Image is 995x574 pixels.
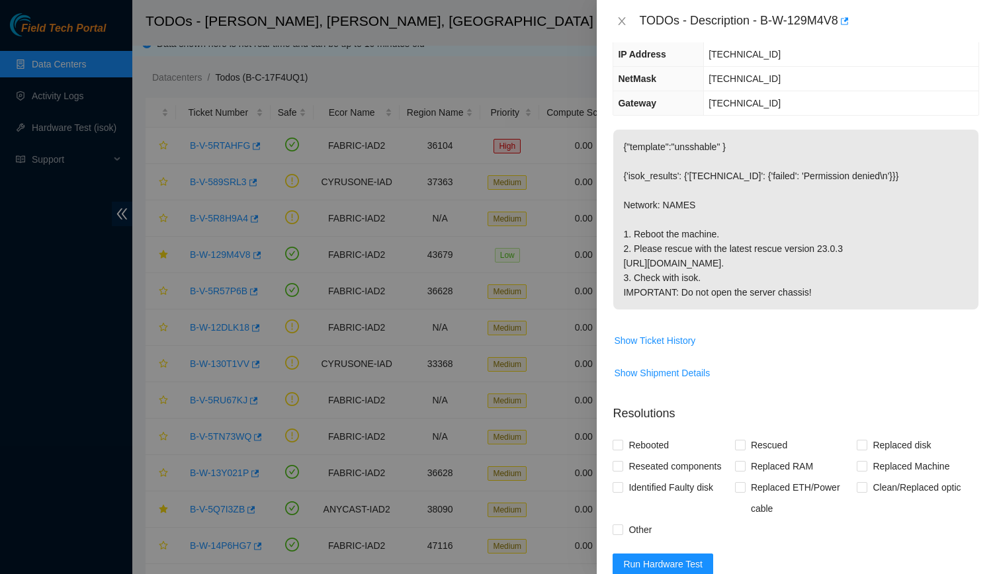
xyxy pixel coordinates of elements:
div: TODOs - Description - B-W-129M4V8 [639,11,979,32]
p: Resolutions [613,394,979,423]
span: Replaced Machine [867,456,955,477]
span: Replaced ETH/Power cable [746,477,857,519]
span: IP Address [618,49,666,60]
span: Gateway [618,98,656,108]
span: Replaced disk [867,434,936,456]
span: Replaced RAM [746,456,818,477]
button: Show Shipment Details [613,362,711,384]
p: {"template":"unsshable" } {'isok_results': {'[TECHNICAL_ID]': {'failed': 'Permission denied\n'}}}... [613,130,978,309]
span: Reseated components [623,456,726,477]
span: Show Ticket History [614,333,695,348]
button: Close [613,15,631,28]
span: [TECHNICAL_ID] [709,73,781,84]
span: [TECHNICAL_ID] [709,49,781,60]
span: Identified Faulty disk [623,477,718,498]
span: Clean/Replaced optic [867,477,966,498]
span: Rescued [746,434,793,456]
span: NetMask [618,73,656,84]
span: Run Hardware Test [623,557,703,571]
span: Rebooted [623,434,674,456]
span: Show Shipment Details [614,366,710,380]
button: Show Ticket History [613,330,696,351]
span: close [617,16,627,26]
span: [TECHNICAL_ID] [709,98,781,108]
span: Other [623,519,657,540]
